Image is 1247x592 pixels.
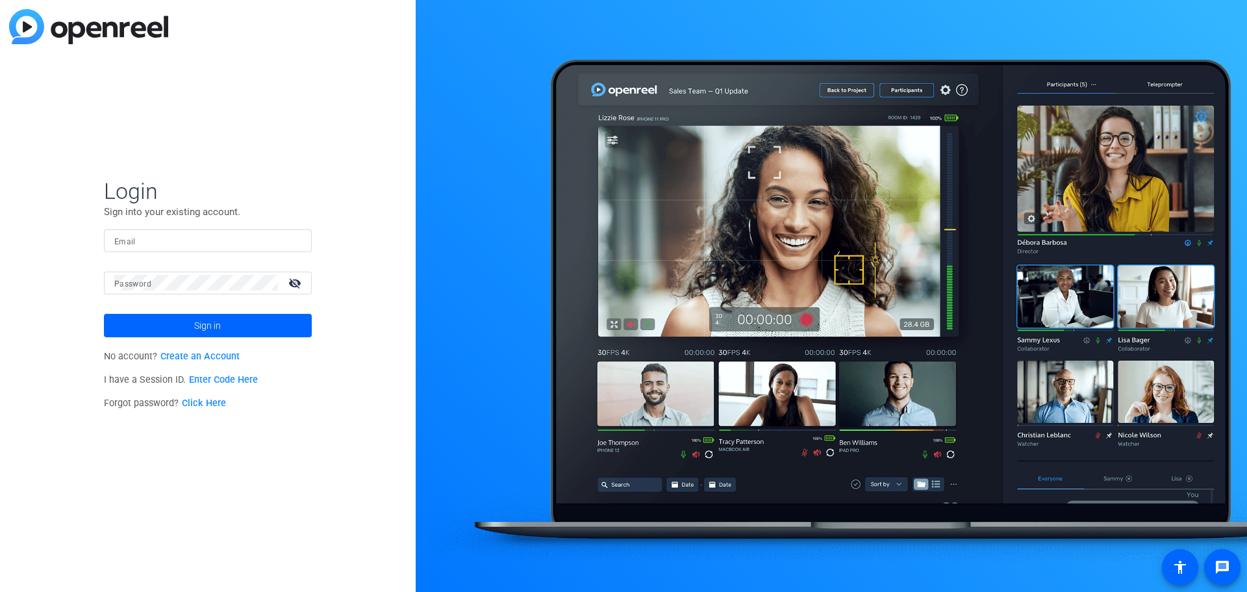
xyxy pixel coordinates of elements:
button: Sign in [104,314,312,337]
span: Sign in [194,309,221,342]
span: Forgot password? [104,398,226,409]
mat-label: Email [114,237,136,246]
span: Login [104,177,312,205]
mat-icon: visibility_off [281,274,312,292]
mat-label: Password [114,279,151,289]
span: I have a Session ID. [104,374,258,385]
a: Click Here [182,398,226,409]
p: Sign into your existing account. [104,205,312,219]
mat-icon: accessibility [1172,560,1188,575]
a: Enter Code Here [189,374,258,385]
a: Create an Account [160,351,240,362]
input: Enter Email Address [114,233,301,248]
img: blue-gradient.svg [9,9,168,44]
mat-icon: message [1215,560,1230,575]
span: No account? [104,351,240,362]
